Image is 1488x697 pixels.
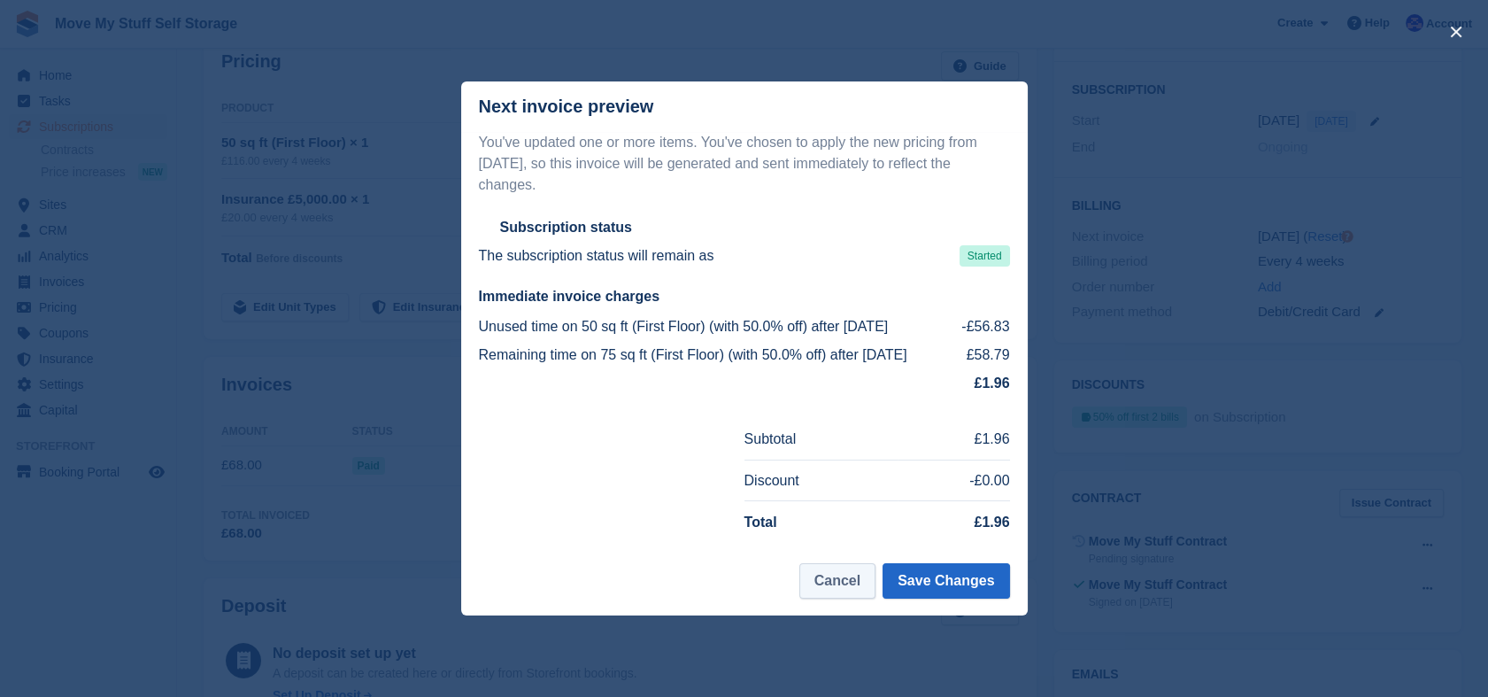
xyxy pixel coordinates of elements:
[744,515,777,530] strong: Total
[898,460,1009,501] td: -£0.00
[744,419,898,460] td: Subtotal
[479,341,957,369] td: Remaining time on 75 sq ft (First Floor) (with 50.0% off) after [DATE]
[883,563,1009,599] button: Save Changes
[479,245,714,267] p: The subscription status will remain as
[744,460,898,501] td: Discount
[500,219,632,236] h2: Subscription status
[479,288,1010,306] h2: Immediate invoice charges
[956,313,1010,341] td: -£56.83
[799,563,875,599] button: Cancel
[974,376,1009,391] strong: £1.96
[479,313,957,341] td: Unused time on 50 sq ft (First Floor) (with 50.0% off) after [DATE]
[479,97,654,117] p: Next invoice preview
[974,515,1009,530] strong: £1.96
[960,245,1010,267] span: Started
[898,419,1009,460] td: £1.96
[956,341,1010,369] td: £58.79
[1442,18,1470,46] button: close
[479,132,1010,196] p: You've updated one or more items. You've chosen to apply the new pricing from [DATE], so this inv...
